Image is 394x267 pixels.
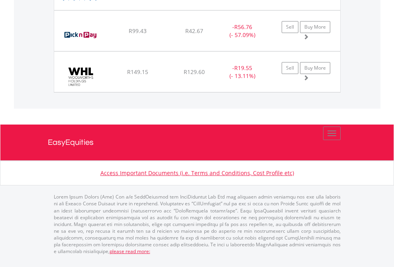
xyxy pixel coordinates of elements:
span: R42.67 [185,27,203,35]
img: EQU.ZA.WHL.png [58,62,103,90]
a: Sell [282,21,298,33]
img: EQU.ZA.PIK.png [58,21,103,49]
span: R99.43 [129,27,147,35]
a: Access Important Documents (i.e. Terms and Conditions, Cost Profile etc) [100,169,294,177]
span: R149.15 [127,68,148,76]
div: - (- 57.09%) [218,23,267,39]
a: please read more: [110,248,150,255]
span: R19.55 [234,64,252,72]
span: R129.60 [184,68,205,76]
a: EasyEquities [48,125,347,160]
a: Sell [282,62,298,74]
p: Lorem Ipsum Dolors (Ame) Con a/e SeddOeiusmod tem InciDiduntut Lab Etd mag aliquaen admin veniamq... [54,193,341,255]
a: Buy More [300,21,330,33]
span: R56.76 [234,23,252,31]
a: Buy More [300,62,330,74]
div: - (- 13.11%) [218,64,267,80]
